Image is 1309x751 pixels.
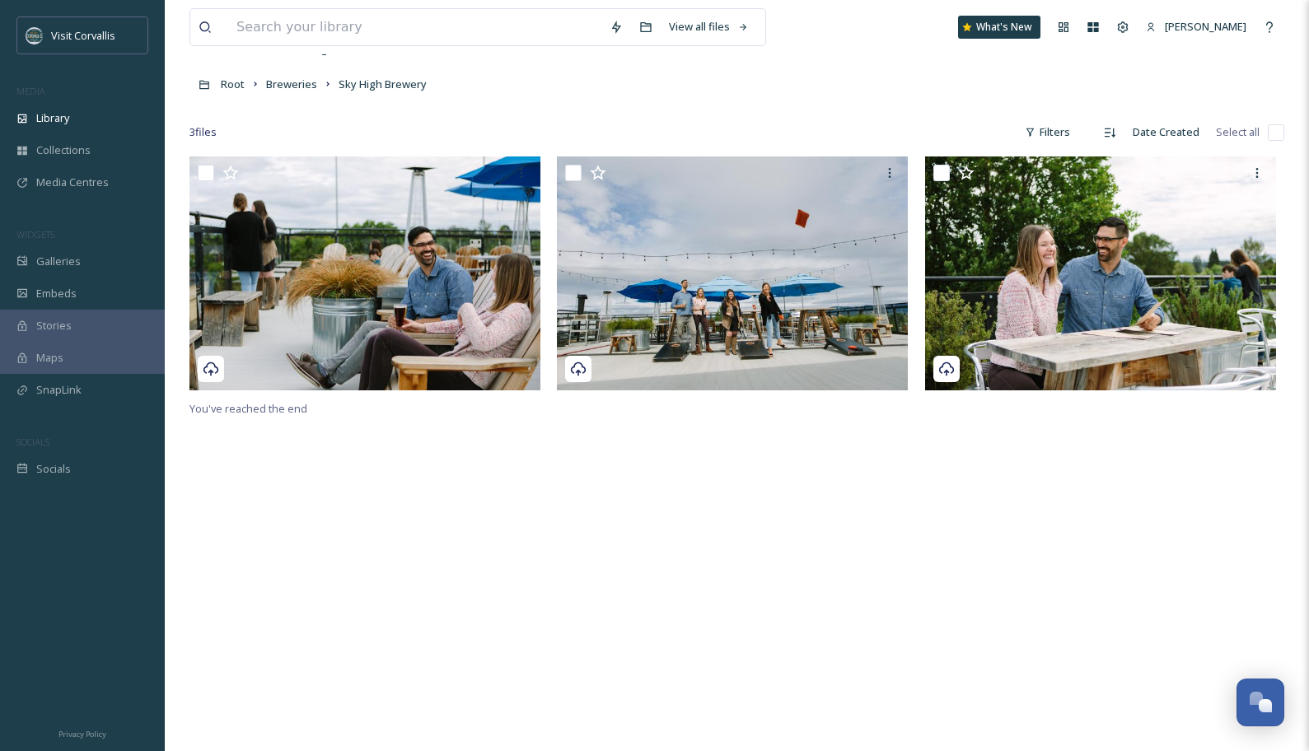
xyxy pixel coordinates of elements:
[189,156,540,390] img: Sky High Brewing Corvallis Oregon (2).jpg
[221,74,245,94] a: Root
[661,11,757,43] a: View all files
[958,16,1040,39] a: What's New
[26,27,43,44] img: visit-corvallis-badge-dark-blue-orange%281%29.png
[36,461,71,477] span: Socials
[36,350,63,366] span: Maps
[1138,11,1255,43] a: [PERSON_NAME]
[1165,19,1246,34] span: [PERSON_NAME]
[228,9,601,45] input: Search your library
[339,74,427,94] a: Sky High Brewery
[266,74,317,94] a: Breweries
[36,382,82,398] span: SnapLink
[1124,116,1208,148] div: Date Created
[189,401,307,416] span: You've reached the end
[1216,124,1260,140] span: Select all
[16,436,49,448] span: SOCIALS
[36,318,72,334] span: Stories
[36,254,81,269] span: Galleries
[221,77,245,91] span: Root
[36,142,91,158] span: Collections
[925,156,1276,390] img: Sky High Brewing Corvallis Oregon.jpg
[16,85,45,97] span: MEDIA
[58,729,106,739] span: Privacy Policy
[58,723,106,743] a: Privacy Policy
[36,286,77,301] span: Embeds
[36,175,109,190] span: Media Centres
[189,124,217,140] span: 3 file s
[266,77,317,91] span: Breweries
[1237,679,1284,726] button: Open Chat
[51,28,115,43] span: Visit Corvallis
[36,110,69,126] span: Library
[1017,116,1078,148] div: Filters
[557,156,908,390] img: Sky High Brewing Corvallis Oregon (1).jpg
[339,77,427,91] span: Sky High Brewery
[16,228,54,240] span: WIDGETS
